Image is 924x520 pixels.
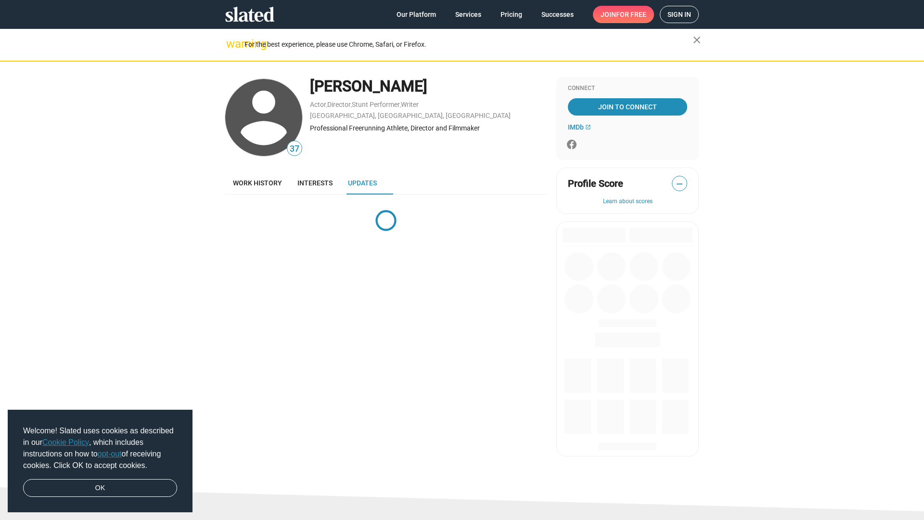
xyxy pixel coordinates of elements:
mat-icon: open_in_new [585,124,591,130]
span: Updates [348,179,377,187]
span: Services [455,6,481,23]
span: Our Platform [397,6,436,23]
a: IMDb [568,123,591,131]
a: Work history [225,171,290,195]
span: , [326,103,327,108]
span: for free [616,6,646,23]
div: Connect [568,85,687,92]
button: Learn about scores [568,198,687,206]
a: Stunt Performer [352,101,400,108]
a: Joinfor free [593,6,654,23]
span: Pricing [500,6,522,23]
div: [PERSON_NAME] [310,76,547,97]
div: cookieconsent [8,410,192,513]
span: — [672,178,687,190]
mat-icon: close [691,34,703,46]
a: Successes [534,6,581,23]
span: Welcome! Slated uses cookies as described in our , which includes instructions on how to of recei... [23,425,177,471]
a: opt-out [98,450,122,458]
span: , [351,103,352,108]
span: Profile Score [568,177,623,190]
span: IMDb [568,123,584,131]
a: Join To Connect [568,98,687,116]
span: , [400,103,401,108]
a: dismiss cookie message [23,479,177,497]
a: [GEOGRAPHIC_DATA], [GEOGRAPHIC_DATA], [GEOGRAPHIC_DATA] [310,112,511,119]
span: Interests [297,179,333,187]
a: Interests [290,171,340,195]
a: Actor [310,101,326,108]
a: Our Platform [389,6,444,23]
a: Pricing [493,6,530,23]
a: Services [448,6,489,23]
a: Cookie Policy [42,438,89,446]
mat-icon: warning [226,38,238,50]
a: Updates [340,171,385,195]
div: Professional Freerunning Athlete, Director and Filmmaker [310,124,547,133]
span: Join [601,6,646,23]
span: Work history [233,179,282,187]
a: Director [327,101,351,108]
span: Join To Connect [570,98,685,116]
span: Sign in [667,6,691,23]
span: Successes [541,6,574,23]
a: Sign in [660,6,699,23]
a: Writer [401,101,419,108]
div: For the best experience, please use Chrome, Safari, or Firefox. [244,38,693,51]
span: 37 [287,143,302,156]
